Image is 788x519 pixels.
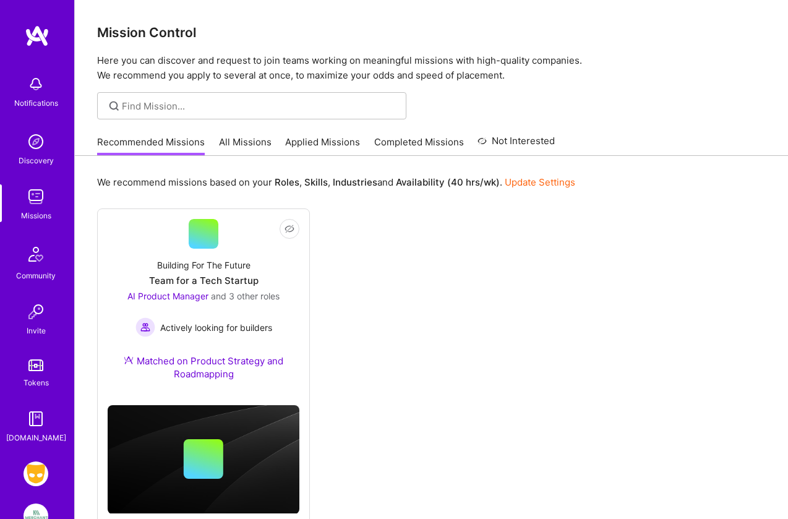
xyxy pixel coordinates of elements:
[21,239,51,269] img: Community
[160,321,272,334] span: Actively looking for builders
[25,25,49,47] img: logo
[20,461,51,486] a: Grindr: Product & Marketing
[374,135,464,156] a: Completed Missions
[28,359,43,371] img: tokens
[21,209,51,222] div: Missions
[396,176,500,188] b: Availability (40 hrs/wk)
[478,134,555,156] a: Not Interested
[24,184,48,209] img: teamwork
[108,354,299,380] div: Matched on Product Strategy and Roadmapping
[24,461,48,486] img: Grindr: Product & Marketing
[6,431,66,444] div: [DOMAIN_NAME]
[275,176,299,188] b: Roles
[97,53,766,83] p: Here you can discover and request to join teams working on meaningful missions with high-quality ...
[24,129,48,154] img: discovery
[24,72,48,97] img: bell
[285,135,360,156] a: Applied Missions
[107,99,121,113] i: icon SearchGrey
[304,176,328,188] b: Skills
[16,269,56,282] div: Community
[97,176,575,189] p: We recommend missions based on your , , and .
[124,355,134,365] img: Ateam Purple Icon
[219,135,272,156] a: All Missions
[108,405,299,513] img: cover
[505,176,575,188] a: Update Settings
[149,274,259,287] div: Team for a Tech Startup
[97,25,766,40] h3: Mission Control
[135,317,155,337] img: Actively looking for builders
[97,135,205,156] a: Recommended Missions
[211,291,280,301] span: and 3 other roles
[333,176,377,188] b: Industries
[19,154,54,167] div: Discovery
[157,259,251,272] div: Building For The Future
[285,224,294,234] i: icon EyeClosed
[14,97,58,109] div: Notifications
[27,324,46,337] div: Invite
[127,291,208,301] span: AI Product Manager
[24,406,48,431] img: guide book
[122,100,397,113] input: Find Mission...
[24,376,49,389] div: Tokens
[108,219,299,395] a: Building For The FutureTeam for a Tech StartupAI Product Manager and 3 other rolesActively lookin...
[24,299,48,324] img: Invite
